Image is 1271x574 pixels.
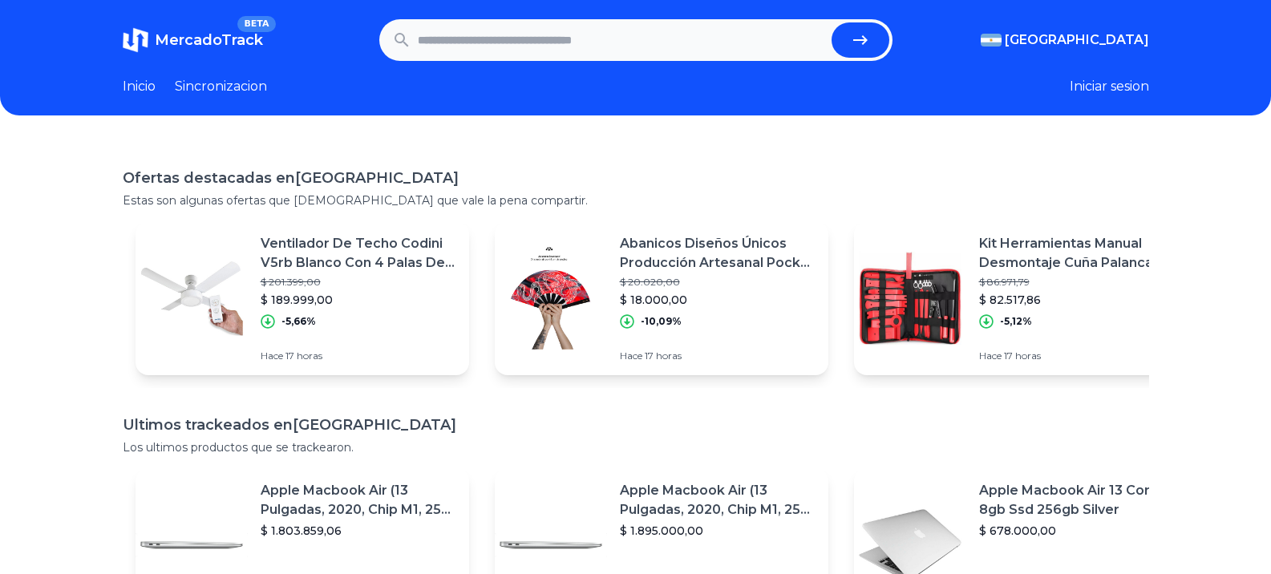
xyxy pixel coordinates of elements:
[979,234,1175,273] p: Kit Herramientas Manual Desmontaje Cuña Palanca Desarme
[175,77,267,96] a: Sincronizacion
[854,242,966,354] img: Featured image
[261,523,456,539] p: $ 1.803.859,06
[123,27,148,53] img: MercadoTrack
[261,350,456,362] p: Hace 17 horas
[620,481,816,519] p: Apple Macbook Air (13 Pulgadas, 2020, Chip M1, 256 Gb De Ssd, 8 Gb De Ram) - Plata
[979,276,1175,289] p: $ 86.971,79
[979,523,1175,539] p: $ 678.000,00
[854,221,1188,375] a: Featured imageKit Herramientas Manual Desmontaje Cuña Palanca Desarme$ 86.971,79$ 82.517,86-5,12%...
[620,350,816,362] p: Hace 17 horas
[641,315,682,328] p: -10,09%
[1070,77,1149,96] button: Iniciar sesion
[123,414,1149,436] h1: Ultimos trackeados en [GEOGRAPHIC_DATA]
[1005,30,1149,50] span: [GEOGRAPHIC_DATA]
[981,30,1149,50] button: [GEOGRAPHIC_DATA]
[123,27,263,53] a: MercadoTrackBETA
[1000,315,1032,328] p: -5,12%
[155,31,263,49] span: MercadoTrack
[979,350,1175,362] p: Hace 17 horas
[237,16,275,32] span: BETA
[281,315,316,328] p: -5,66%
[123,192,1149,208] p: Estas son algunas ofertas que [DEMOGRAPHIC_DATA] que vale la pena compartir.
[261,481,456,519] p: Apple Macbook Air (13 Pulgadas, 2020, Chip M1, 256 Gb De Ssd, 8 Gb De Ram) - Plata
[123,167,1149,189] h1: Ofertas destacadas en [GEOGRAPHIC_DATA]
[261,234,456,273] p: Ventilador De Techo Codini V5rb Blanco Con 4 Palas De Metal, 110 cm De Diámetro 220 v
[981,34,1002,46] img: Argentina
[495,221,828,375] a: Featured imageAbanicos Diseños Únicos Producción Artesanal Pocket Cartera$ 20.020,00$ 18.000,00-1...
[979,481,1175,519] p: Apple Macbook Air 13 Core I5 8gb Ssd 256gb Silver
[123,77,156,96] a: Inicio
[620,234,816,273] p: Abanicos Diseños Únicos Producción Artesanal Pocket Cartera
[620,276,816,289] p: $ 20.020,00
[979,292,1175,308] p: $ 82.517,86
[136,242,248,354] img: Featured image
[495,242,607,354] img: Featured image
[261,292,456,308] p: $ 189.999,00
[261,276,456,289] p: $ 201.399,00
[136,221,469,375] a: Featured imageVentilador De Techo Codini V5rb Blanco Con 4 Palas De Metal, 110 cm De Diámetro 220...
[620,292,816,308] p: $ 18.000,00
[620,523,816,539] p: $ 1.895.000,00
[123,439,1149,455] p: Los ultimos productos que se trackearon.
